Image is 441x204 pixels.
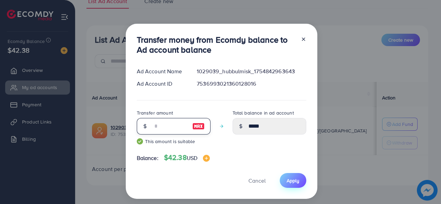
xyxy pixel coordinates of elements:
[191,67,311,75] div: 1029039_hubbulmisk_1754842963643
[248,177,266,184] span: Cancel
[131,80,192,88] div: Ad Account ID
[187,154,197,162] span: USD
[287,177,299,184] span: Apply
[131,67,192,75] div: Ad Account Name
[240,173,274,188] button: Cancel
[280,173,306,188] button: Apply
[191,80,311,88] div: 7536993021360128016
[203,155,210,162] img: image
[137,138,143,144] img: guide
[137,154,158,162] span: Balance:
[233,109,294,116] label: Total balance in ad account
[137,109,173,116] label: Transfer amount
[192,122,205,130] img: image
[137,35,295,55] h3: Transfer money from Ecomdy balance to Ad account balance
[137,138,211,145] small: This amount is suitable
[164,153,210,162] h4: $42.38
